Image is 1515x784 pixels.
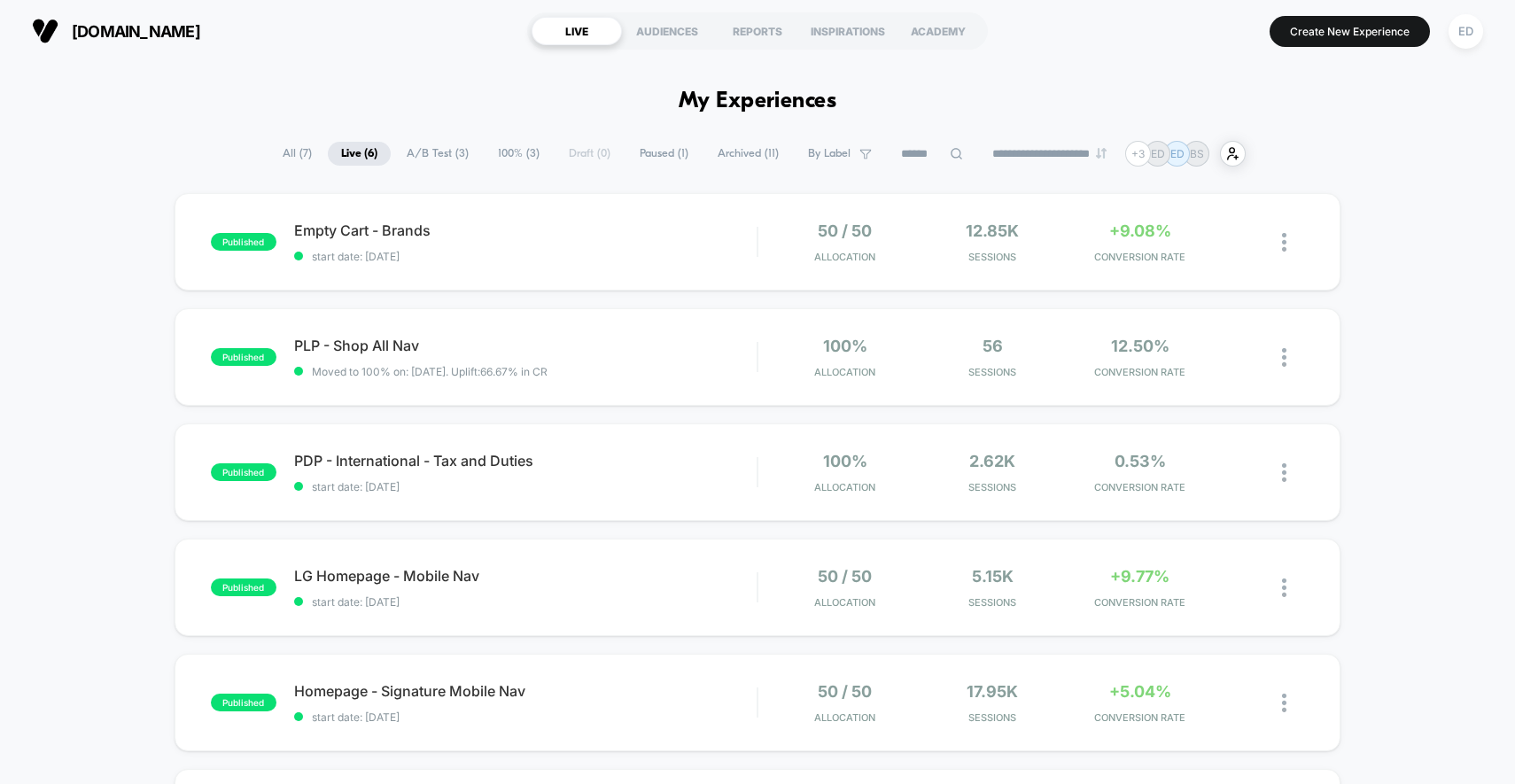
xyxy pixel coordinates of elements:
div: REPORTS [712,17,803,45]
span: CONVERSION RATE [1070,481,1208,493]
span: [DOMAIN_NAME] [72,22,200,41]
span: CONVERSION RATE [1070,366,1208,378]
span: By Label [808,147,851,160]
span: Allocation [814,711,875,724]
span: 100% ( 3 ) [485,142,553,166]
span: start date: [DATE] [294,250,757,263]
div: AUDIENCES [622,17,712,45]
span: +9.08% [1109,221,1171,240]
span: +9.77% [1110,567,1169,586]
img: close [1282,233,1286,252]
button: [DOMAIN_NAME] [27,17,206,45]
span: All ( 7 ) [269,142,325,166]
span: published [211,578,276,596]
span: Sessions [923,481,1061,493]
span: Allocation [814,366,875,378]
div: ACADEMY [893,17,983,45]
span: 12.85k [966,221,1019,240]
span: 50 / 50 [818,221,872,240]
span: PDP - International - Tax and Duties [294,452,757,470]
span: 56 [983,337,1003,355]
span: Allocation [814,251,875,263]
span: 5.15k [972,567,1014,586]
span: LG Homepage - Mobile Nav [294,567,757,585]
span: CONVERSION RATE [1070,251,1208,263]
span: Sessions [923,711,1061,724]
span: start date: [DATE] [294,480,757,493]
span: 17.95k [967,682,1018,701]
img: close [1282,348,1286,367]
h1: My Experiences [679,89,837,114]
span: 50 / 50 [818,567,872,586]
div: LIVE [532,17,622,45]
div: + 3 [1125,141,1151,167]
div: INSPIRATIONS [803,17,893,45]
span: 100% [823,337,867,355]
img: end [1096,148,1107,159]
span: start date: [DATE] [294,710,757,724]
span: Archived ( 11 ) [704,142,792,166]
span: Allocation [814,596,875,609]
p: BS [1190,147,1204,160]
button: ED [1443,13,1488,50]
span: published [211,233,276,251]
span: 50 / 50 [818,682,872,701]
span: 2.62k [969,452,1015,470]
span: Paused ( 1 ) [626,142,702,166]
span: A/B Test ( 3 ) [393,142,482,166]
span: Empty Cart - Brands [294,221,757,239]
img: Visually logo [32,18,58,44]
span: published [211,694,276,711]
img: close [1282,578,1286,597]
span: Live ( 6 ) [328,142,391,166]
span: PLP - Shop All Nav [294,337,757,354]
span: Moved to 100% on: [DATE] . Uplift: 66.67% in CR [312,365,548,378]
img: close [1282,463,1286,482]
span: Allocation [814,481,875,493]
span: CONVERSION RATE [1070,596,1208,609]
span: published [211,463,276,481]
span: 0.53% [1115,452,1166,470]
span: published [211,348,276,366]
span: Sessions [923,251,1061,263]
div: ED [1449,14,1483,49]
span: start date: [DATE] [294,595,757,609]
button: Create New Experience [1270,16,1430,47]
span: Sessions [923,596,1061,609]
img: close [1282,694,1286,712]
span: Homepage - Signature Mobile Nav [294,682,757,700]
p: ED [1151,147,1165,160]
span: 12.50% [1111,337,1169,355]
p: ED [1170,147,1185,160]
span: 100% [823,452,867,470]
span: Sessions [923,366,1061,378]
span: +5.04% [1109,682,1171,701]
span: CONVERSION RATE [1070,711,1208,724]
